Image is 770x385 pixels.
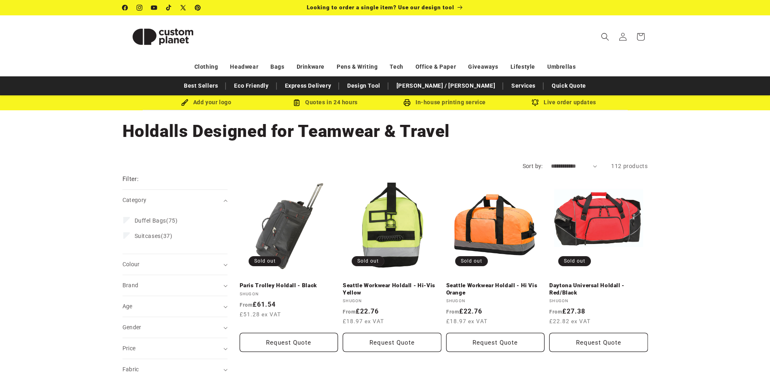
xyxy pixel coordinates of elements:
a: Office & Paper [416,60,456,74]
a: Umbrellas [547,60,576,74]
h2: Filter: [122,175,139,184]
img: Order Updates Icon [293,99,300,106]
a: Clothing [194,60,218,74]
summary: Gender (0 selected) [122,317,228,338]
a: Seattle Workwear Holdall - Hi-Vis Yellow [343,282,441,296]
summary: Colour (0 selected) [122,254,228,275]
span: Fabric [122,366,139,372]
a: Services [507,79,540,93]
a: Tech [390,60,403,74]
a: Daytona Universal Holdall - Red/Black [549,282,648,296]
button: Request Quote [343,333,441,352]
a: Pens & Writing [337,60,378,74]
a: Paris Trolley Holdall - Black [240,282,338,289]
img: In-house printing [403,99,411,106]
a: Lifestyle [511,60,535,74]
summary: Price [122,338,228,359]
img: Brush Icon [181,99,188,106]
a: [PERSON_NAME] / [PERSON_NAME] [392,79,499,93]
a: Design Tool [343,79,384,93]
a: Eco Friendly [230,79,272,93]
summary: Category (0 selected) [122,190,228,210]
div: Live order updates [504,97,624,107]
span: Age [122,303,133,309]
a: Headwear [230,60,258,74]
span: Gender [122,324,141,330]
summary: Age (0 selected) [122,296,228,317]
a: Bags [270,60,284,74]
span: Brand [122,282,139,288]
a: Giveaways [468,60,498,74]
h1: Holdalls Designed for Teamwear & Travel [122,120,648,142]
a: Seattle Workwear Holdall - Hi Vis Orange [446,282,545,296]
button: Request Quote [549,333,648,352]
span: Duffel Bags [135,217,167,224]
a: Drinkware [297,60,325,74]
button: Request Quote [240,333,338,352]
span: (37) [135,232,173,240]
span: Category [122,197,147,203]
span: Looking to order a single item? Use our design tool [307,4,454,11]
img: Order updates [532,99,539,106]
span: (75) [135,217,178,224]
a: Express Delivery [281,79,335,93]
span: 112 products [611,163,648,169]
a: Custom Planet [119,15,206,58]
div: Add your logo [147,97,266,107]
button: Request Quote [446,333,545,352]
span: Colour [122,261,140,267]
summary: Search [596,28,614,46]
div: In-house printing service [385,97,504,107]
span: Suitcases [135,233,161,239]
label: Sort by: [523,163,543,169]
a: Best Sellers [180,79,222,93]
div: Quotes in 24 hours [266,97,385,107]
summary: Fabric (0 selected) [122,359,228,380]
summary: Brand (0 selected) [122,275,228,296]
a: Quick Quote [548,79,590,93]
span: Price [122,345,136,351]
img: Custom Planet [122,19,203,55]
